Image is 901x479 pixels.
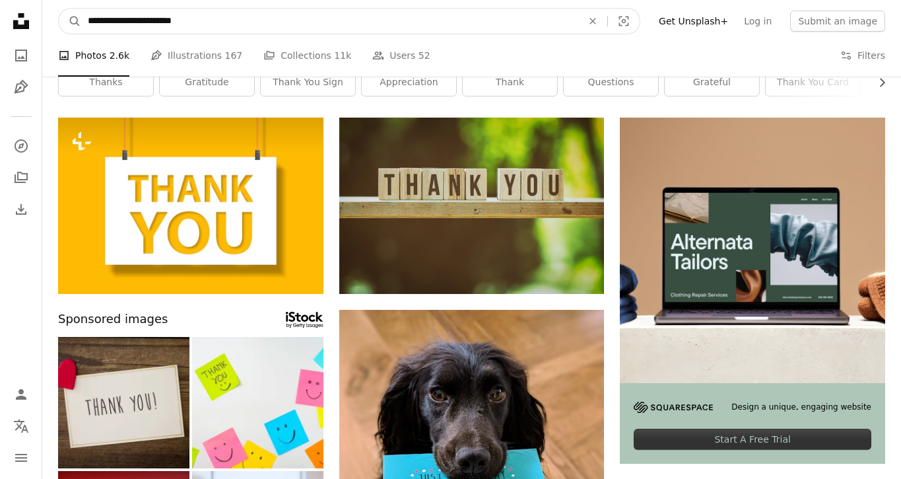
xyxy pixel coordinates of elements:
[665,69,759,96] a: grateful
[8,381,34,408] a: Log in / Sign up
[58,337,189,468] img: Thank you note with heart
[225,48,243,63] span: 167
[261,69,355,96] a: thank you sign
[58,310,168,329] span: Sponsored images
[59,69,153,96] a: thanks
[651,11,736,32] a: Get Unsplash+
[8,445,34,471] button: Menu
[463,69,557,96] a: thank
[8,42,34,69] a: Photos
[634,402,713,413] img: file-1705255347840-230a6ab5bca9image
[564,69,658,96] a: questions
[418,48,430,63] span: 52
[8,74,34,100] a: Illustrations
[620,118,885,464] a: Design a unique, engaging websiteStart A Free Trial
[620,118,885,383] img: file-1707885205802-88dd96a21c72image
[840,34,885,77] button: Filters
[334,48,351,63] span: 11k
[160,69,254,96] a: gratitude
[736,11,780,32] a: Log in
[192,337,323,468] img: Motivational words for personal development, thank you, inspirational handwriting on sticky notes
[8,196,34,223] a: Download History
[766,69,860,96] a: thank you card
[8,133,34,159] a: Explore
[8,8,34,37] a: Home — Unsplash
[578,9,607,34] button: Clear
[339,200,605,211] a: brown and white wooden arrow sign
[59,9,81,34] button: Search Unsplash
[790,11,885,32] button: Submit an image
[58,118,323,295] img: Thank you message on paper hanging with rope on yellow background
[339,118,605,295] img: brown and white wooden arrow sign
[8,165,34,191] a: Collections
[372,34,430,77] a: Users 52
[362,69,456,96] a: appreciation
[263,34,351,77] a: Collections 11k
[870,69,885,96] button: scroll list to the right
[58,8,640,34] form: Find visuals sitewide
[608,9,640,34] button: Visual search
[634,429,871,450] div: Start A Free Trial
[150,34,242,77] a: Illustrations 167
[58,200,323,211] a: Thank you message on paper hanging with rope on yellow background
[731,402,871,413] span: Design a unique, engaging website
[8,413,34,439] button: Language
